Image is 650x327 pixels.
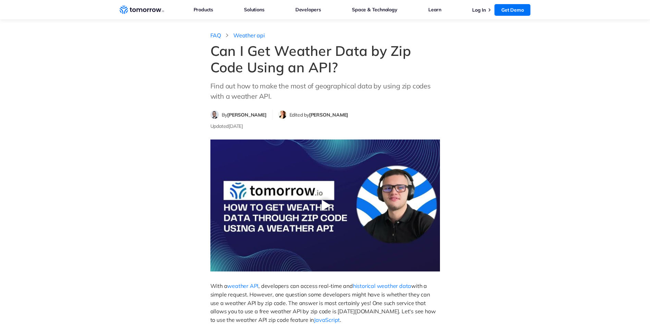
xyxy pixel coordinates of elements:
h1: Can I Get Weather Data by Zip Code Using an API? [210,43,440,75]
a: Home link [120,5,164,15]
a: FAQ [210,32,221,39]
a: Developers [295,5,321,14]
nav: breadcrumb [210,30,440,39]
a: JavaScript [314,316,340,323]
span: , developers can access real-time and [258,282,353,289]
span: Updated [DATE] [210,123,243,129]
a: Weather api [233,32,265,39]
p: Find out how to make the most of geographical data by using zip codes with a weather API. [210,81,440,101]
a: Space & Technology [352,5,397,14]
a: Get Demo [494,4,530,16]
span: [PERSON_NAME] [309,112,348,118]
span: . [340,316,341,323]
a: Log In [472,7,486,13]
span: By [222,112,267,118]
span: Edited by [290,112,348,118]
a: Products [194,5,213,14]
img: Filip Dimkovski [211,111,219,119]
a: Learn [428,5,441,14]
img: Michelle Meyer editor profile picture [279,111,286,119]
a: Solutions [244,5,264,14]
span: with a simple request. However, one question some developers might have is whether they can use a... [210,282,437,323]
a: weather API [227,282,258,289]
span: [PERSON_NAME] [227,112,266,118]
span: With a [210,282,228,289]
a: historical weather data [353,282,411,289]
